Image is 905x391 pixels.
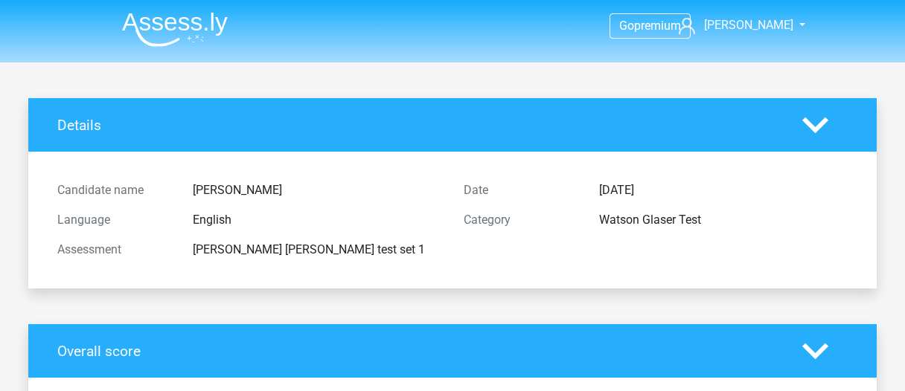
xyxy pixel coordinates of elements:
div: Watson Glaser Test [588,211,859,229]
h4: Overall score [57,343,780,360]
div: [DATE] [588,181,859,199]
span: [PERSON_NAME] [704,18,793,32]
a: [PERSON_NAME] [673,16,795,34]
div: Language [46,211,182,229]
div: Candidate name [46,181,182,199]
div: Category [452,211,588,229]
div: Date [452,181,588,199]
div: [PERSON_NAME] [182,181,452,199]
h4: Details [57,117,780,134]
div: Assessment [46,241,182,259]
div: English [182,211,452,229]
a: Gopremium [610,16,690,36]
img: Assessly [122,12,228,47]
span: premium [634,19,681,33]
span: Go [619,19,634,33]
div: [PERSON_NAME] [PERSON_NAME] test set 1 [182,241,452,259]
